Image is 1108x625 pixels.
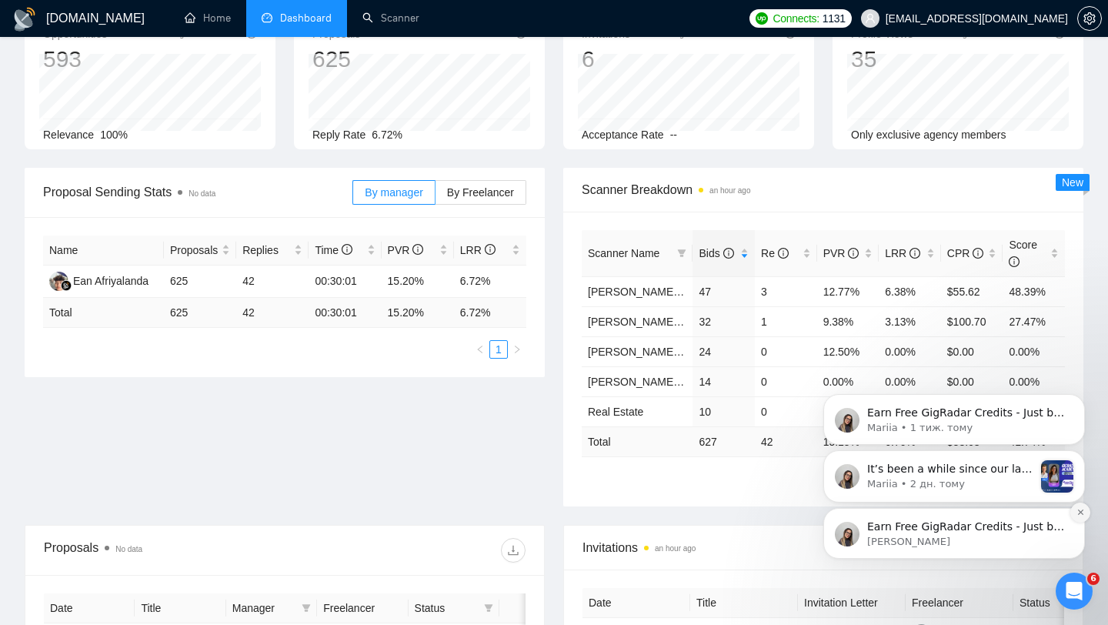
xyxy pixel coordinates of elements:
[851,129,1006,141] span: Only exclusive agency members
[242,242,291,259] span: Replies
[501,538,526,563] button: download
[823,10,846,27] span: 1131
[723,248,734,259] span: info-circle
[755,306,817,336] td: 1
[851,45,971,74] div: 35
[73,272,149,289] div: Ean Afriyalanda
[699,247,733,259] span: Bids
[1062,176,1083,189] span: New
[471,340,489,359] li: Previous Page
[755,426,817,456] td: 42
[164,236,236,266] th: Proposals
[823,247,859,259] span: PVR
[309,298,381,328] td: 00:30:01
[476,345,485,354] span: left
[382,298,454,328] td: 15.20 %
[312,45,404,74] div: 625
[582,45,688,74] div: 6
[1009,256,1020,267] span: info-circle
[761,247,789,259] span: Re
[709,186,750,195] time: an hour ago
[879,276,941,306] td: 6.38%
[778,248,789,259] span: info-circle
[755,366,817,396] td: 0
[135,593,225,623] th: Title
[124,30,188,38] time: a few seconds ago
[226,593,317,623] th: Manager
[947,247,983,259] span: CPR
[690,588,798,618] th: Title
[164,298,236,328] td: 625
[43,45,189,74] div: 593
[1078,12,1101,25] span: setting
[43,182,352,202] span: Proposal Sending Stats
[447,186,514,199] span: By Freelancer
[677,249,686,258] span: filter
[12,7,37,32] img: logo
[755,396,817,426] td: 0
[502,544,525,556] span: download
[582,538,1064,557] span: Invitations
[454,298,526,328] td: 6.72 %
[755,336,817,366] td: 0
[582,180,1065,199] span: Scanner Breakdown
[485,244,496,255] span: info-circle
[49,274,149,286] a: EAEan Afriyalanda
[756,12,768,25] img: upwork-logo.png
[317,593,408,623] th: Freelancer
[471,340,489,359] button: left
[1087,573,1100,585] span: 6
[164,266,236,298] td: 625
[1077,6,1102,31] button: setting
[365,186,422,199] span: By manager
[692,366,755,396] td: 14
[588,346,757,358] a: [PERSON_NAME] - Angular, Vue.js
[61,280,72,291] img: gigradar-bm.png
[484,603,493,613] span: filter
[115,545,142,553] span: No data
[647,30,688,38] time: an hour ago
[755,276,817,306] td: 3
[588,316,718,328] a: [PERSON_NAME] - Mobile
[582,129,664,141] span: Acceptance Rate
[481,597,496,620] span: filter
[312,129,365,141] span: Reply Rate
[674,242,689,265] span: filter
[388,244,424,256] span: PVR
[588,286,708,298] a: [PERSON_NAME] - PHP
[299,597,314,620] span: filter
[236,266,309,298] td: 42
[798,588,906,618] th: Invitation Letter
[773,10,819,27] span: Connects:
[655,544,696,553] time: an hour ago
[454,266,526,298] td: 6.72%
[930,30,971,38] time: an hour ago
[1009,239,1037,268] span: Score
[100,129,128,141] span: 100%
[315,244,352,256] span: Time
[342,244,352,255] span: info-circle
[817,276,879,306] td: 12.77%
[582,426,692,456] td: Total
[692,426,755,456] td: 627
[43,129,94,141] span: Relevance
[280,12,332,25] span: Dashboard
[302,603,311,613] span: filter
[582,588,690,618] th: Date
[588,406,643,418] a: Real Estate
[43,298,164,328] td: Total
[1077,12,1102,25] a: setting
[508,340,526,359] li: Next Page
[262,12,272,23] span: dashboard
